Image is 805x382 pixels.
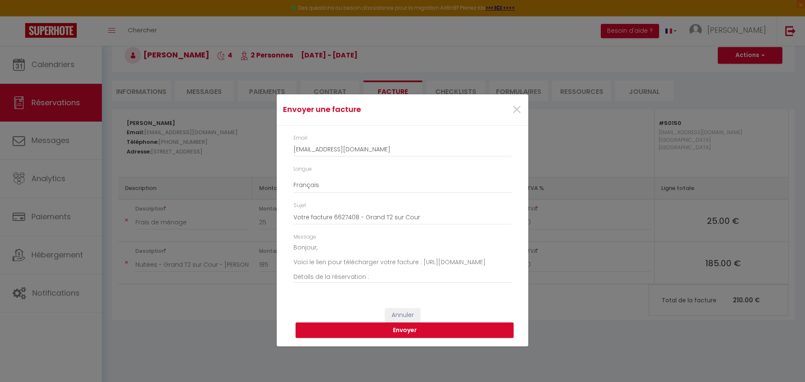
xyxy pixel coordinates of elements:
[293,165,312,173] label: Langue
[512,101,522,119] button: Close
[283,104,439,115] h4: Envoyer une facture
[512,97,522,122] span: ×
[293,233,316,241] label: Message
[385,308,420,322] button: Annuler
[293,134,307,142] label: Email
[296,322,514,338] button: Envoyer
[293,202,306,210] label: Sujet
